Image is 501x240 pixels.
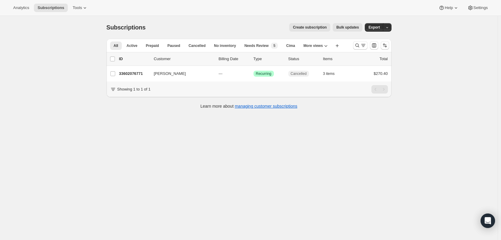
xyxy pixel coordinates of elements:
p: Customer [154,56,214,62]
button: Create subscription [289,23,330,32]
button: 3 items [323,69,341,78]
span: Analytics [13,5,29,10]
span: 5 [273,43,275,48]
button: [PERSON_NAME] [150,69,210,78]
button: Customize table column order and visibility [370,41,378,50]
div: 33602076771[PERSON_NAME]---SuccessRecurringCancelled3 items$270.40 [119,69,388,78]
span: Create subscription [293,25,327,30]
span: Help [445,5,453,10]
span: 3 items [323,71,335,76]
button: Subscriptions [34,4,68,12]
button: Settings [464,4,491,12]
span: Paused [167,43,180,48]
span: Export [368,25,380,30]
p: ID [119,56,149,62]
button: Bulk updates [333,23,362,32]
a: managing customer subscriptions [235,104,297,109]
span: All [114,43,118,48]
div: IDCustomerBilling DateTypeStatusItemsTotal [119,56,388,62]
p: Total [379,56,388,62]
span: Cancelled [189,43,206,48]
span: Bulk updates [336,25,359,30]
span: Needs Review [244,43,269,48]
button: Analytics [10,4,33,12]
button: Export [365,23,383,32]
button: Tools [69,4,91,12]
span: Settings [473,5,488,10]
button: Sort the results [381,41,389,50]
p: Learn more about [200,103,297,109]
span: [PERSON_NAME] [154,71,186,77]
span: --- [219,71,223,76]
span: Active [127,43,137,48]
span: Cima [286,43,295,48]
p: Showing 1 to 1 of 1 [117,86,151,92]
span: More views [303,43,323,48]
p: 33602076771 [119,71,149,77]
span: Prepaid [146,43,159,48]
div: Type [253,56,283,62]
span: Tools [73,5,82,10]
nav: Pagination [371,85,388,94]
p: Status [288,56,318,62]
span: Subscriptions [37,5,64,10]
span: Recurring [256,71,271,76]
span: Cancelled [291,71,307,76]
div: Open Intercom Messenger [481,214,495,228]
div: Items [323,56,353,62]
span: $270.40 [374,71,388,76]
span: No inventory [214,43,236,48]
button: More views [300,42,331,50]
button: Help [435,4,462,12]
button: Search and filter results [353,41,367,50]
span: Subscriptions [106,24,146,31]
button: Create new view [332,42,342,50]
p: Billing Date [219,56,249,62]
